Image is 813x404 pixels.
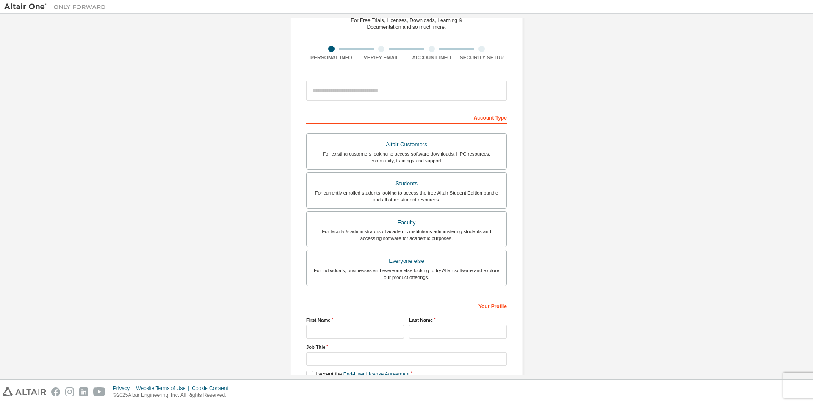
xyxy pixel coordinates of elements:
[343,371,410,377] a: End-User License Agreement
[406,54,457,61] div: Account Info
[312,255,501,267] div: Everyone else
[192,385,233,392] div: Cookie Consent
[306,317,404,323] label: First Name
[306,344,507,351] label: Job Title
[409,317,507,323] label: Last Name
[113,392,233,399] p: © 2025 Altair Engineering, Inc. All Rights Reserved.
[312,178,501,189] div: Students
[136,385,192,392] div: Website Terms of Use
[312,150,501,164] div: For existing customers looking to access software downloads, HPC resources, community, trainings ...
[312,217,501,228] div: Faculty
[51,387,60,396] img: facebook.svg
[4,3,110,11] img: Altair One
[306,299,507,312] div: Your Profile
[457,54,507,61] div: Security Setup
[3,387,46,396] img: altair_logo.svg
[351,17,462,31] div: For Free Trials, Licenses, Downloads, Learning & Documentation and so much more.
[79,387,88,396] img: linkedin.svg
[113,385,136,392] div: Privacy
[65,387,74,396] img: instagram.svg
[306,371,409,378] label: I accept the
[306,110,507,124] div: Account Type
[312,228,501,242] div: For faculty & administrators of academic institutions administering students and accessing softwa...
[93,387,105,396] img: youtube.svg
[312,267,501,281] div: For individuals, businesses and everyone else looking to try Altair software and explore our prod...
[312,139,501,150] div: Altair Customers
[357,54,407,61] div: Verify Email
[306,54,357,61] div: Personal Info
[312,189,501,203] div: For currently enrolled students looking to access the free Altair Student Edition bundle and all ...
